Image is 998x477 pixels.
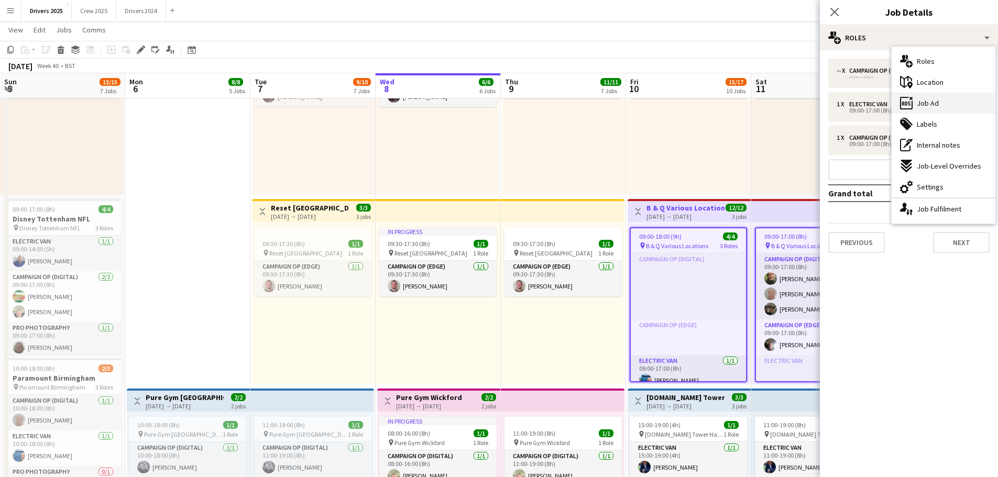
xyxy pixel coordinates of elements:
span: 09:30-17:30 (8h) [388,240,430,248]
span: Disney Tottenham NFL [19,224,81,232]
span: 1/1 [348,240,363,248]
div: Campaign Op (Edge) [849,134,911,141]
div: [DATE] → [DATE] [271,213,349,220]
div: 3 jobs [732,401,747,410]
span: 8/8 [228,78,243,86]
span: 1/1 [599,240,613,248]
td: Grand total [828,185,940,202]
span: B & Q Various Locations [771,242,834,250]
app-job-card: 09:00-18:00 (9h)4/4 B & Q Various Locations3 RolesCampaign Op (Digital)Campaign Op (Edge)Electric... [630,227,747,382]
div: 5 Jobs [229,87,245,95]
span: Reset [GEOGRAPHIC_DATA] [520,249,593,257]
span: 11:00-19:00 (8h) [262,421,305,429]
h3: [DOMAIN_NAME] Tower Hamlets [646,393,725,402]
span: 1/1 [599,429,613,437]
span: 09:30-17:30 (8h) [513,240,555,248]
span: Week 40 [35,62,61,70]
div: [DATE] → [DATE] [646,402,725,410]
app-card-role-placeholder: Electric Van [756,355,871,391]
span: 10:00-18:00 (8h) [137,421,180,429]
app-job-card: In progress09:30-17:30 (8h)1/1 Reset [GEOGRAPHIC_DATA]1 RoleCampaign Op (Edge)1/109:30-17:30 (8h)... [379,227,497,296]
h3: B & Q Various Locations [646,203,725,213]
span: 3 Roles [720,242,738,250]
app-job-card: 09:30-17:30 (8h)1/1 Reset [GEOGRAPHIC_DATA]1 RoleCampaign Op (Edge)1/109:30-17:30 (8h)[PERSON_NAME] [254,227,371,296]
span: 1 Role [473,249,488,257]
span: Job Ad [917,98,939,108]
app-card-role: Campaign Op (Edge)1/109:00-17:00 (8h)[PERSON_NAME] [756,319,871,355]
div: --:-- - --:-- [837,74,970,80]
span: 9 [503,83,518,95]
span: 1 Role [223,430,238,438]
div: Job Fulfilment [892,198,995,219]
span: 1/1 [474,429,488,437]
h3: Pure Gym Wickford [396,393,462,402]
app-card-role: Campaign Op (Digital)1/110:00-18:00 (8h)[PERSON_NAME] [4,395,122,430]
div: 2 jobs [231,401,246,410]
app-card-role: Electric Van1/110:00-18:00 (8h)[PERSON_NAME] [4,430,122,466]
span: 3/3 [356,204,371,212]
span: 6/6 [479,78,493,86]
app-job-card: 09:00-17:00 (8h)4/4Disney Tottenham NFL Disney Tottenham NFL3 RolesElectric Van1/109:00-14:00 (5h... [4,199,122,354]
span: Reset [GEOGRAPHIC_DATA] [269,249,342,257]
div: 1 x [837,134,849,141]
a: Comms [78,23,110,37]
app-card-role: Electric Van1/109:00-14:00 (5h)[PERSON_NAME] [4,236,122,271]
span: Pure Gym [GEOGRAPHIC_DATA] [269,430,348,438]
span: Settings [917,182,944,192]
span: B & Q Various Locations [646,242,708,250]
span: 3/3 [732,393,747,401]
span: [DOMAIN_NAME] Tower Hamlets [770,430,849,438]
h3: Paramount Birmingham [4,373,122,383]
span: 11/11 [600,78,621,86]
div: In progress [379,417,497,425]
span: 12/12 [726,204,747,212]
span: Location [917,77,944,87]
app-card-role: Campaign Op (Edge)1/109:30-17:30 (8h)[PERSON_NAME] [379,261,497,296]
span: Pure Gym Wickford [520,439,570,447]
span: Paramount Birmingham [19,383,85,391]
span: 9/10 [353,78,371,86]
button: Drivers 2024 [116,1,166,21]
span: 1/1 [348,421,363,429]
button: Next [933,232,990,253]
span: 7 [253,83,267,95]
span: Comms [82,25,106,35]
span: Internal notes [917,140,960,150]
div: 3 jobs [356,212,371,220]
button: Crew 2025 [72,1,116,21]
div: 7 Jobs [100,87,120,95]
span: 1/1 [724,421,739,429]
app-card-role: Campaign Op (Digital)3/309:00-17:00 (8h)[PERSON_NAME][PERSON_NAME][PERSON_NAME] [756,253,871,319]
h3: Job Details [820,5,998,19]
span: 1/1 [474,240,488,248]
span: View [8,25,23,35]
span: Pure Gym [GEOGRAPHIC_DATA] [144,430,223,438]
span: Reset [GEOGRAPHIC_DATA] [394,249,467,257]
app-job-card: 09:30-17:30 (8h)1/1 Reset [GEOGRAPHIC_DATA]1 RoleCampaign Op (Edge)1/109:30-17:30 (8h)[PERSON_NAME] [505,227,622,296]
span: Sun [4,77,17,86]
app-card-role: Pro Photography1/109:00-17:00 (8h)[PERSON_NAME] [4,322,122,358]
div: Campaign Op (Digital) [849,67,919,74]
span: 8 [378,83,394,95]
span: Fri [630,77,639,86]
span: Roles [917,57,935,66]
div: 10 Jobs [726,87,746,95]
span: 11:00-19:00 (8h) [513,429,555,437]
span: 15/17 [726,78,747,86]
div: [DATE] → [DATE] [396,402,462,410]
div: 7 Jobs [601,87,621,95]
span: 1 Role [473,439,488,447]
span: Pure Gym Wickford [394,439,445,447]
app-job-card: 09:00-17:00 (8h)6/6 B & Q Various Locations4 RolesCampaign Op (Digital)3/309:00-17:00 (8h)[PERSON... [755,227,872,382]
span: 2/3 [98,364,113,372]
div: -- x [837,67,849,74]
span: Thu [505,77,518,86]
span: 08:00-16:00 (8h) [388,429,430,437]
span: 1 Role [723,430,739,438]
span: 4/4 [98,205,113,213]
